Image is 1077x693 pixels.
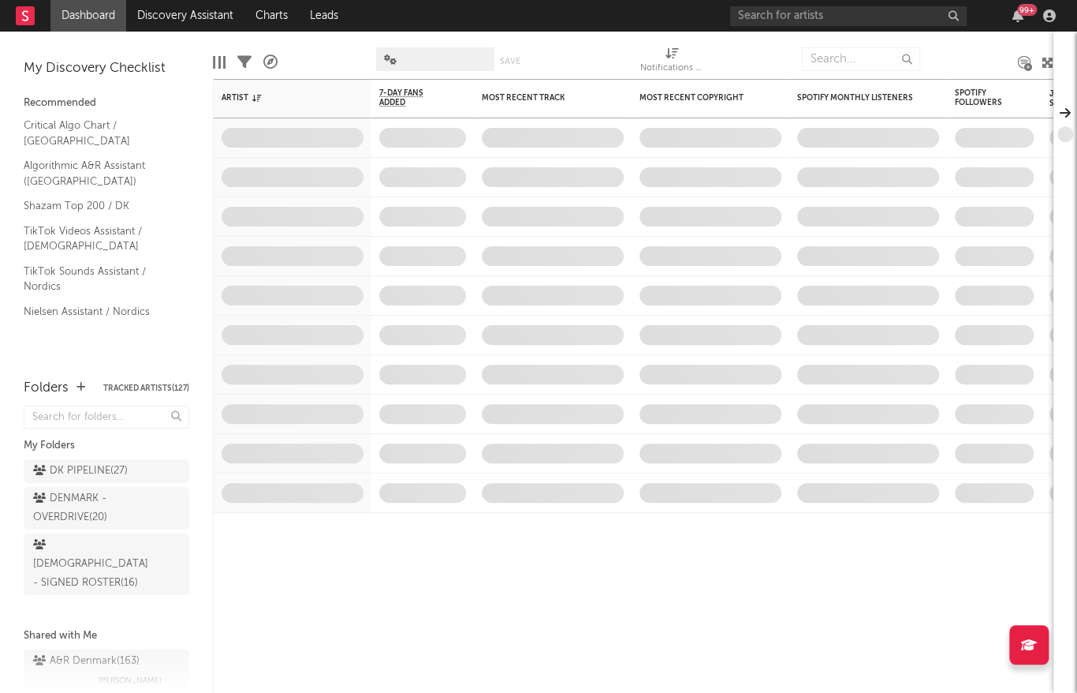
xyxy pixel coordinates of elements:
a: TikTok Videos Assistant / [DEMOGRAPHIC_DATA] [24,223,173,255]
a: Shazam Top 200 / DK [24,197,173,215]
input: Search... [802,47,920,71]
div: Spotify Followers [955,88,1010,107]
div: A&R Denmark ( 163 ) [33,652,140,671]
input: Search for folders... [24,406,189,429]
span: 7-Day Fans Added [379,88,442,107]
a: Nielsen Assistant / Nordics [24,303,173,320]
div: 99 + [1017,4,1037,16]
a: DENMARK - OVERDRIVE(20) [24,487,189,530]
div: A&R Pipeline [263,39,278,85]
a: [DEMOGRAPHIC_DATA] - SIGNED ROSTER(16) [24,534,189,595]
a: DK PIPELINE(27) [24,459,189,483]
div: Artist [222,93,340,103]
a: Critical Algo Chart / [GEOGRAPHIC_DATA] [24,117,173,149]
div: Notifications (Artist) [640,39,703,85]
div: Notifications (Artist) [640,59,703,78]
div: Most Recent Track [482,93,600,103]
a: TikTok Sounds Assistant / Nordics [24,263,173,295]
a: A&R Denmark(163)[PERSON_NAME] [24,650,189,692]
div: DK PIPELINE ( 27 ) [33,462,128,481]
div: Recommended [24,94,189,113]
div: Folders [24,379,69,398]
div: [DEMOGRAPHIC_DATA] - SIGNED ROSTER ( 16 ) [33,536,148,593]
input: Search for artists [730,6,967,26]
span: [PERSON_NAME] [99,671,162,690]
div: Spotify Monthly Listeners [797,93,915,103]
a: Algorithmic A&R Assistant ([GEOGRAPHIC_DATA]) [24,157,173,189]
div: My Folders [24,436,189,455]
div: Edit Columns [213,39,225,85]
div: Shared with Me [24,627,189,646]
button: 99+ [1012,9,1023,22]
div: Most Recent Copyright [639,93,758,103]
button: Tracked Artists(127) [103,384,189,392]
button: Save [500,57,520,66]
div: Filters [237,39,252,85]
div: DENMARK - OVERDRIVE ( 20 ) [33,489,144,527]
div: My Discovery Checklist [24,59,189,78]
